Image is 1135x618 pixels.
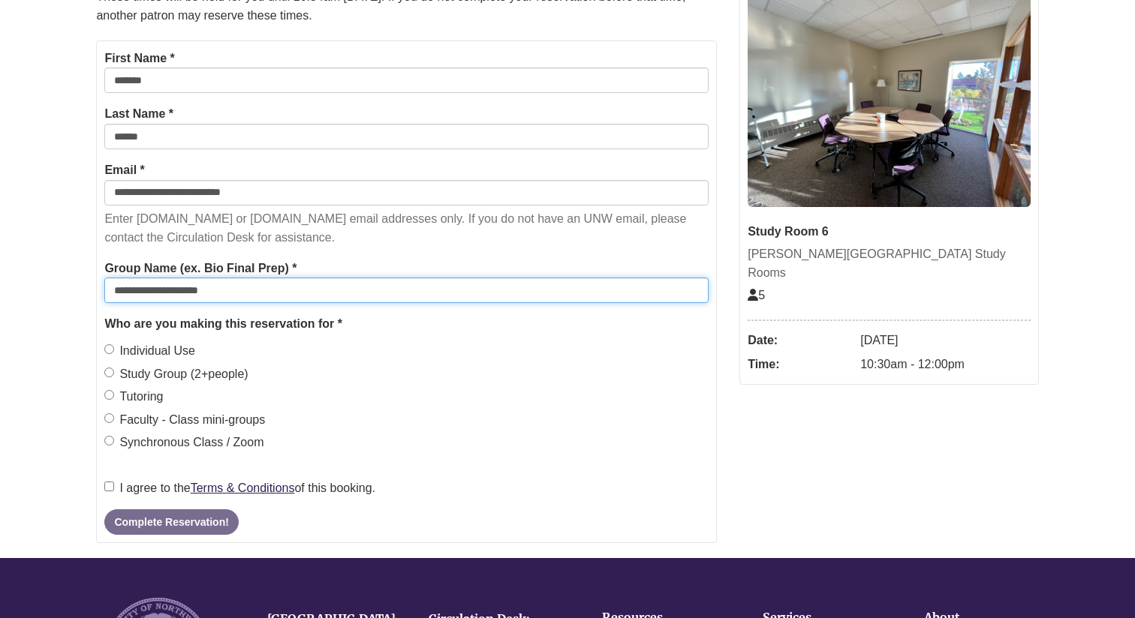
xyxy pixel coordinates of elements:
label: Email * [104,160,144,180]
label: Study Group (2+people) [104,364,248,384]
input: Tutoring [104,390,114,400]
label: First Name * [104,49,174,68]
div: [PERSON_NAME][GEOGRAPHIC_DATA] Study Rooms [748,244,1030,283]
legend: Who are you making this reservation for * [104,314,709,334]
p: Enter [DOMAIN_NAME] or [DOMAIN_NAME] email addresses only. If you do not have an UNW email, pleas... [104,209,709,247]
dt: Date: [748,328,853,352]
input: Faculty - Class mini-groups [104,413,114,423]
dd: [DATE] [860,328,1030,352]
input: Synchronous Class / Zoom [104,436,114,445]
label: Last Name * [104,104,173,124]
label: Group Name (ex. Bio Final Prep) * [104,259,297,278]
span: The capacity of this space [748,289,765,301]
div: Study Room 6 [748,222,1030,241]
label: Individual Use [104,341,195,361]
label: Tutoring [104,387,163,406]
a: Terms & Conditions [191,481,295,494]
input: Individual Use [104,344,114,354]
input: Study Group (2+people) [104,367,114,377]
button: Complete Reservation! [104,509,238,535]
dt: Time: [748,352,853,376]
dd: 10:30am - 12:00pm [860,352,1030,376]
label: Synchronous Class / Zoom [104,433,263,452]
label: I agree to the of this booking. [104,478,375,498]
input: I agree to theTerms & Conditionsof this booking. [104,481,114,491]
label: Faculty - Class mini-groups [104,410,265,430]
